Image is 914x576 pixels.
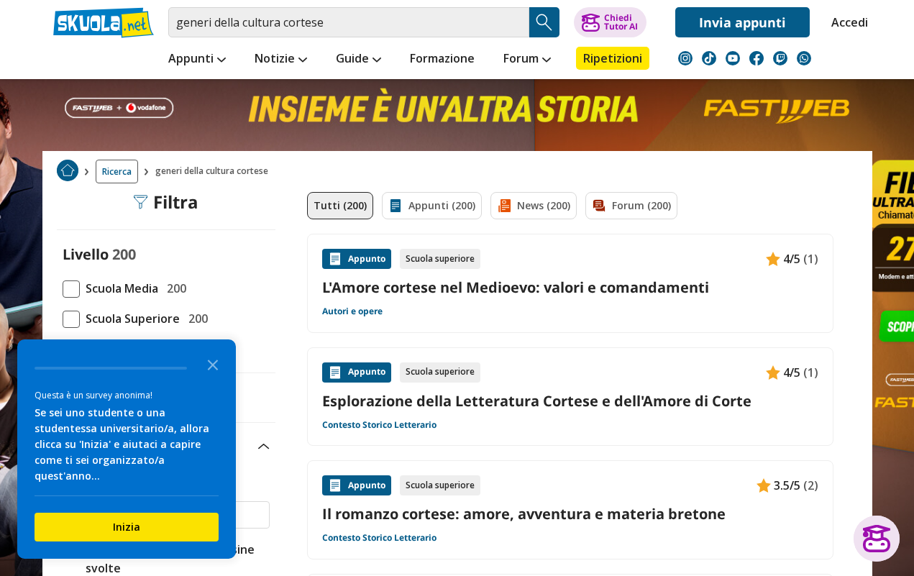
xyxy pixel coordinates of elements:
[574,7,646,37] button: ChiediTutor AI
[161,279,186,298] span: 200
[529,7,559,37] button: Search Button
[322,391,818,411] a: Esplorazione della Letteratura Cortese e dell'Amore di Corte
[80,309,180,328] span: Scuola Superiore
[604,14,638,31] div: Chiedi Tutor AI
[168,7,529,37] input: Cerca appunti, riassunti o versioni
[490,192,577,219] a: News (200)
[198,349,227,378] button: Close the survey
[57,160,78,183] a: Home
[406,47,478,73] a: Formazione
[500,47,554,73] a: Forum
[322,362,391,383] div: Appunto
[576,47,649,70] a: Ripetizioni
[332,47,385,73] a: Guide
[797,51,811,65] img: WhatsApp
[17,339,236,559] div: Survey
[133,195,147,209] img: Filtra filtri mobile
[165,47,229,73] a: Appunti
[96,160,138,183] a: Ricerca
[585,192,677,219] a: Forum (200)
[831,7,862,37] a: Accedi
[258,444,270,449] img: Apri e chiudi sezione
[803,250,818,268] span: (1)
[774,476,800,495] span: 3.5/5
[534,12,555,33] img: Cerca appunti, riassunti o versioni
[63,244,109,264] label: Livello
[497,198,511,213] img: News filtro contenuto
[183,309,208,328] span: 200
[678,51,693,65] img: instagram
[783,250,800,268] span: 4/5
[388,198,403,213] img: Appunti filtro contenuto
[400,249,480,269] div: Scuola superiore
[322,419,437,431] a: Contesto Storico Letterario
[133,192,198,212] div: Filtra
[592,198,606,213] img: Forum filtro contenuto
[155,160,274,183] span: generi della cultura cortese
[322,532,437,544] a: Contesto Storico Letterario
[702,51,716,65] img: tiktok
[80,279,158,298] span: Scuola Media
[57,160,78,181] img: Home
[322,278,818,297] a: L'Amore cortese nel Medioevo: valori e comandamenti
[766,252,780,266] img: Appunti contenuto
[112,244,136,264] span: 200
[251,47,311,73] a: Notizie
[726,51,740,65] img: youtube
[773,51,787,65] img: twitch
[766,365,780,380] img: Appunti contenuto
[328,478,342,493] img: Appunti contenuto
[400,475,480,495] div: Scuola superiore
[35,513,219,541] button: Inizia
[328,365,342,380] img: Appunti contenuto
[749,51,764,65] img: facebook
[400,362,480,383] div: Scuola superiore
[757,478,771,493] img: Appunti contenuto
[322,475,391,495] div: Appunto
[803,363,818,382] span: (1)
[382,192,482,219] a: Appunti (200)
[322,306,383,317] a: Autori e opere
[322,504,818,524] a: Il romanzo cortese: amore, avventura e materia bretone
[803,476,818,495] span: (2)
[307,192,373,219] a: Tutti (200)
[783,363,800,382] span: 4/5
[675,7,810,37] a: Invia appunti
[35,405,219,484] div: Se sei uno studente o una studentessa universitario/a, allora clicca su 'Inizia' e aiutaci a capi...
[322,249,391,269] div: Appunto
[328,252,342,266] img: Appunti contenuto
[35,388,219,402] div: Questa è un survey anonima!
